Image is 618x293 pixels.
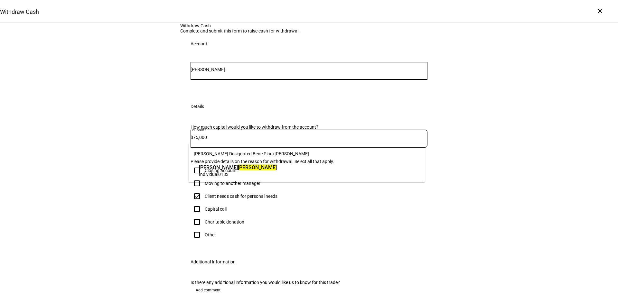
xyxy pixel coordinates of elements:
span: $ [191,135,193,140]
div: Details [191,104,204,109]
div: Moving to another manager [205,181,260,186]
div: Client needs cash for personal needs [205,194,277,199]
input: Number [191,67,427,72]
span: 0183 [218,172,229,177]
mark: [PERSON_NAME] [238,164,277,170]
div: Account [191,41,207,46]
div: Complete and submit this form to raise cash for withdrawal. [180,28,438,33]
div: Eli Feldman [197,162,278,179]
span: [PERSON_NAME] [199,164,277,171]
div: Capital call [205,206,227,212]
div: How much capital would you like to withdraw from the account? [191,124,427,130]
span: [PERSON_NAME] Designated Bene Plan/[PERSON_NAME] [194,151,309,156]
div: × [595,6,605,16]
div: Charitable donation [205,219,244,224]
div: Additional Information [191,259,236,264]
div: Withdraw Cash [180,23,438,28]
span: Individual [199,172,218,177]
mat-label: Amount* [192,127,206,131]
div: Other [205,232,216,237]
div: Is there any additional information you would like us to know for this trade? [191,280,427,285]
